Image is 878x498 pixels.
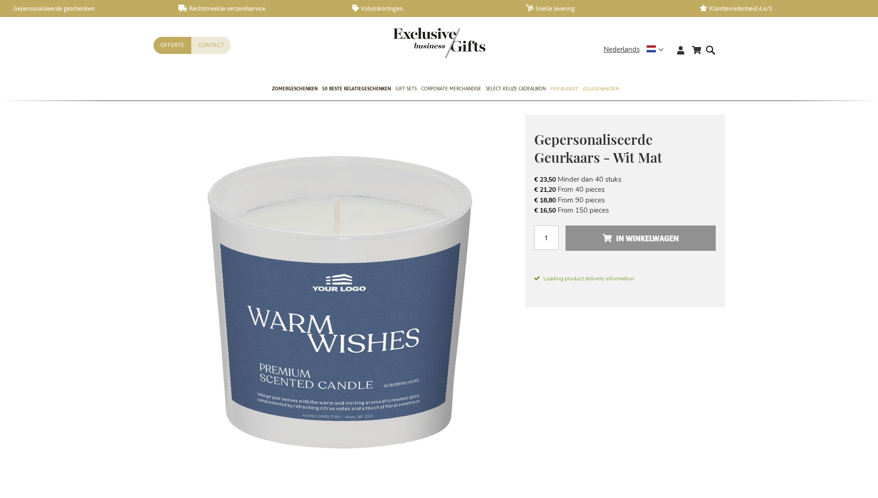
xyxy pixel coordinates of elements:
span: € 21,20 [534,185,556,194]
span: Select Keuze Cadeaubon [486,84,546,94]
a: Per Budget [550,78,578,101]
span: Corporate Merchandise [421,84,481,94]
li: Minder dan 40 stuks [534,174,716,184]
a: Rechtstreekse verzendservice [178,5,337,12]
span: Per Budget [550,84,578,94]
span: Loading product delivery information. [534,274,716,283]
a: Offerte [153,37,191,54]
span: € 18,80 [534,196,556,205]
a: store logo [393,28,439,58]
span: Gelegenheden [583,84,619,94]
a: Gelegenheden [583,78,619,101]
a: Zomergeschenken [272,78,318,101]
a: Select Keuze Cadeaubon [486,78,546,101]
a: Gift Sets [395,78,417,101]
a: 50 beste relatiegeschenken [322,78,391,101]
a: Gepersonaliseerde geschenken [5,5,164,12]
span: 50 beste relatiegeschenken [322,84,391,94]
span: Zomergeschenken [272,84,318,94]
input: Aantal [534,225,559,250]
span: € 23,50 [534,175,556,184]
img: Exclusive Business gifts logo [393,28,485,58]
a: Volumkortingen [352,5,511,12]
a: Corporate Merchandise [421,78,481,101]
a: Contact [191,37,231,54]
span: € 16,50 [534,206,556,215]
span: Nederlands [604,44,640,55]
li: From 90 pieces [534,195,716,205]
img: Personalised Scented Candle - White Matt [153,115,525,486]
span: Gepersonaliseerde Geurkaars - Wit Mat [534,130,662,166]
li: From 40 pieces [534,184,716,195]
span: Gift Sets [395,84,417,94]
a: Klanttevredenheid 4,6/5 [700,5,859,12]
li: From 150 pieces [534,205,716,215]
a: Snelle levering [526,5,685,12]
